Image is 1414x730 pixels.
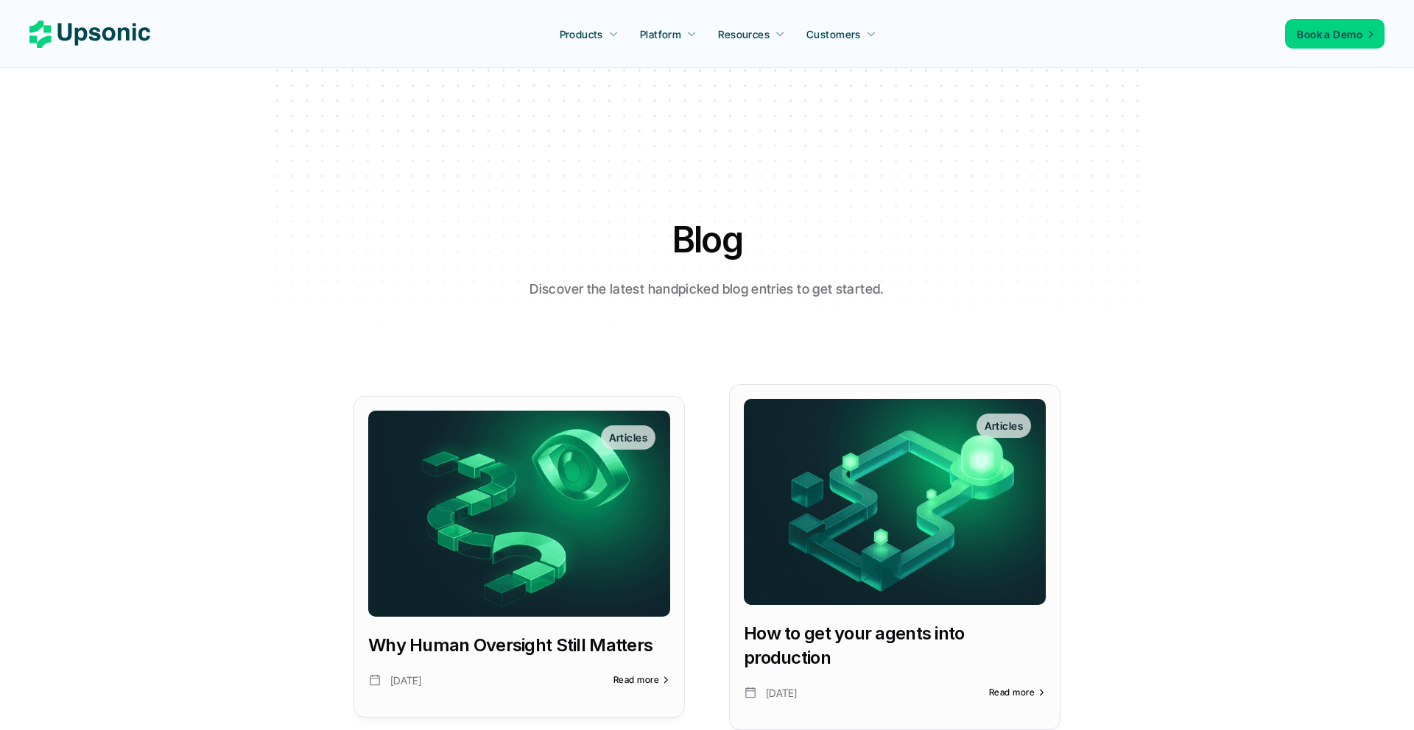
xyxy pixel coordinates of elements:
a: How to get your agents into production [744,621,1046,670]
p: Products [560,26,603,42]
p: Articles [609,430,647,445]
a: Articles [368,411,670,617]
p: Book a Demo [1297,26,1362,42]
p: [DATE] [766,684,885,702]
a: Why Human Oversight Still Matters [368,633,670,658]
p: Read more [989,687,1035,698]
a: Products [551,21,627,47]
a: Read more [613,675,670,685]
p: Platform [640,26,681,42]
a: Read more [989,687,1046,698]
p: Articles [985,418,1023,433]
p: Resources [718,26,770,42]
h1: Blog [449,215,965,264]
p: Discover the latest handpicked blog entries to get started. [523,279,891,300]
a: Articles [744,399,1046,605]
p: Customers [806,26,861,42]
p: [DATE] [390,671,510,690]
p: Read more [613,675,659,685]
